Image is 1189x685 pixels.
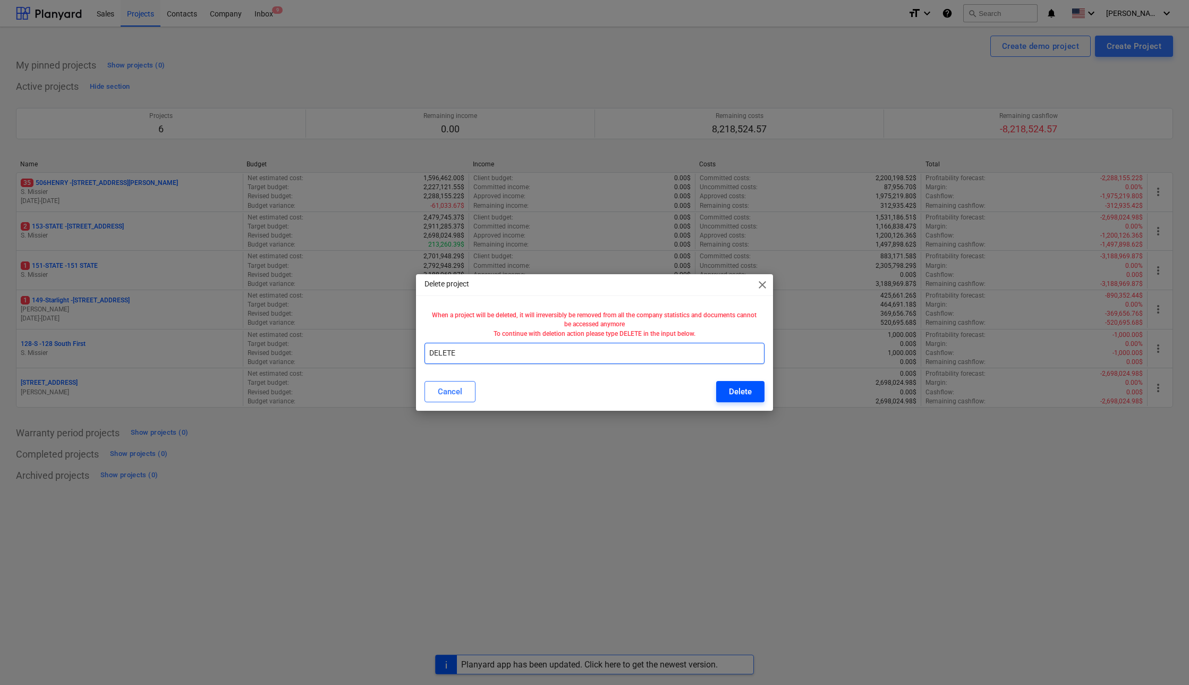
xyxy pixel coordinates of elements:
[424,381,475,402] button: Cancel
[729,385,752,399] div: Delete
[716,381,765,402] button: Delete
[424,343,764,364] input: DELETE
[429,311,760,338] p: When a project will be deleted, it will irreversibly be removed from all the company statistics a...
[1136,634,1189,685] iframe: Chat Widget
[756,278,769,291] span: close
[438,385,462,399] div: Cancel
[424,278,469,290] p: Delete project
